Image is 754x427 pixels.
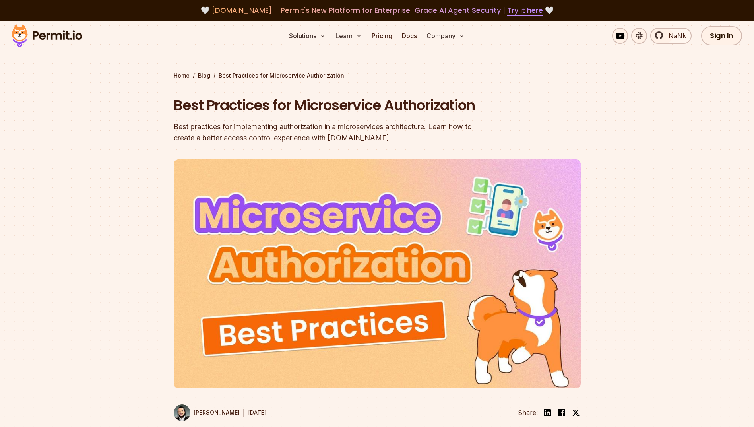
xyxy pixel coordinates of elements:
[198,72,210,80] a: Blog
[572,409,580,417] img: twitter
[368,28,395,44] a: Pricing
[518,408,538,417] li: Share:
[248,409,267,416] time: [DATE]
[174,404,190,421] img: Gabriel L. Manor
[423,28,468,44] button: Company
[174,95,479,115] h1: Best Practices for Microservice Authorization
[243,408,245,417] div: |
[174,72,581,80] div: / /
[701,26,742,45] a: Sign In
[174,121,479,144] div: Best practices for implementing authorization in a microservices architecture. Learn how to creat...
[174,159,581,388] img: Best Practices for Microservice Authorization
[8,22,86,49] img: Permit logo
[19,5,735,16] div: 🤍 🤍
[557,408,566,417] img: facebook
[507,5,543,16] a: Try it here
[399,28,420,44] a: Docs
[174,72,190,80] a: Home
[174,404,240,421] a: [PERSON_NAME]
[211,5,543,15] span: [DOMAIN_NAME] - Permit's New Platform for Enterprise-Grade AI Agent Security |
[286,28,329,44] button: Solutions
[664,31,686,41] span: NaNk
[194,409,240,417] p: [PERSON_NAME]
[332,28,365,44] button: Learn
[543,408,552,417] img: linkedin
[650,28,692,44] a: NaNk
